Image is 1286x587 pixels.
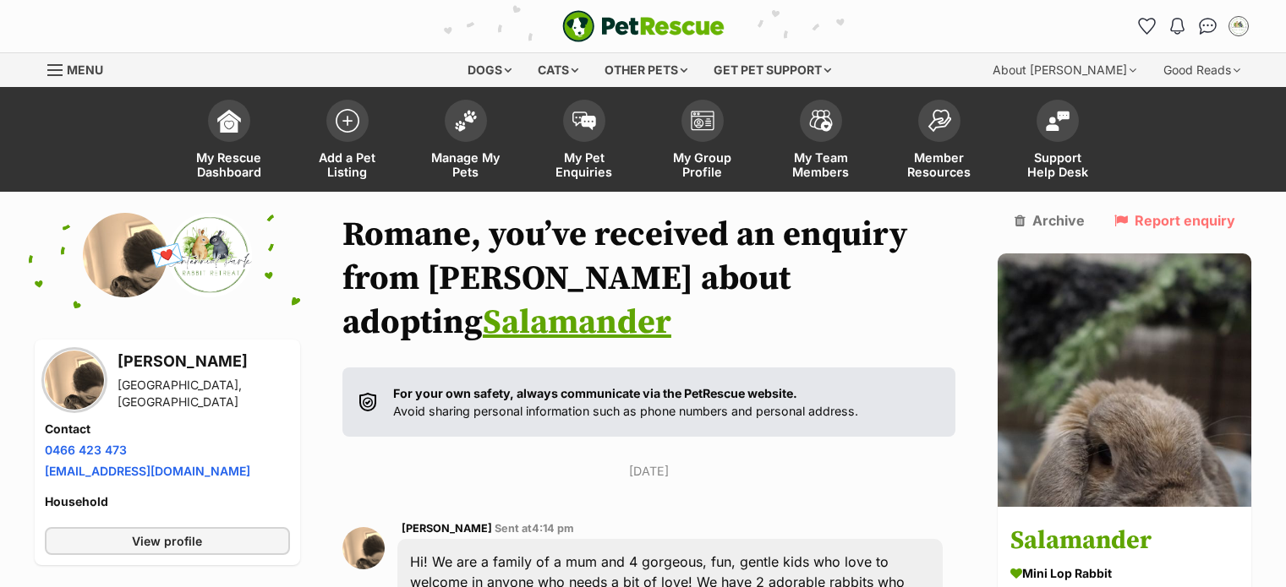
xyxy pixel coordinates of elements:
[309,150,386,179] span: Add a Pet Listing
[546,150,622,179] span: My Pet Enquiries
[1170,18,1184,35] img: notifications-46538b983faf8c2785f20acdc204bb7945ddae34d4c08c2a6579f10ce5e182be.svg
[1195,13,1222,40] a: Conversations
[45,464,250,478] a: [EMAIL_ADDRESS][DOMAIN_NAME]
[532,522,574,535] span: 4:14 pm
[83,213,167,297] img: Kathryn Croft profile pic
[783,150,859,179] span: My Team Members
[928,109,951,132] img: member-resources-icon-8e73f808a243e03378d46382f2149f9095a855e16c252ad45f914b54edf8863c.svg
[999,91,1117,192] a: Support Help Desk
[525,91,643,192] a: My Pet Enquiries
[167,213,252,297] img: Centennial Park Rabbit Retreat profile pic
[483,302,671,344] a: Salamander
[288,91,407,192] a: Add a Pet Listing
[407,91,525,192] a: Manage My Pets
[1010,565,1239,583] div: Mini Lop Rabbit
[1225,13,1252,40] button: My account
[562,10,725,42] img: logo-e224e6f780fb5917bec1dbf3a21bbac754714ae5b6737aabdf751b685950b380.svg
[1230,18,1247,35] img: Romane Molle profile pic
[118,377,290,410] div: [GEOGRAPHIC_DATA], [GEOGRAPHIC_DATA]
[880,91,999,192] a: Member Resources
[118,350,290,373] h3: [PERSON_NAME]
[191,150,267,179] span: My Rescue Dashboard
[665,150,741,179] span: My Group Profile
[1114,213,1235,228] a: Report enquiry
[342,462,956,480] p: [DATE]
[454,110,478,132] img: manage-my-pets-icon-02211641906a0b7f246fdf0571729dbe1e7629f14944591b6c1af311fb30b64b.svg
[1199,18,1217,35] img: chat-41dd97257d64d25036548639549fe6c8038ab92f7586957e7f3b1b290dea8141.svg
[456,53,523,87] div: Dogs
[526,53,590,87] div: Cats
[572,111,596,130] img: pet-enquiries-icon-7e3ad2cf08bfb03b45e93fb7055b45f3efa6380592205ae92323e6603595dc1f.svg
[691,111,714,131] img: group-profile-icon-3fa3cf56718a62981997c0bc7e787c4b2cf8bcc04b72c1350f741eb67cf2f40e.svg
[1010,523,1239,561] h3: Salamander
[170,91,288,192] a: My Rescue Dashboard
[998,253,1251,507] img: Salamander
[393,384,858,421] p: Avoid sharing personal information such as phone numbers and personal address.
[45,351,104,410] img: Kathryn Croft profile pic
[702,53,843,87] div: Get pet support
[342,213,956,345] h1: Romane, you’ve received an enquiry from [PERSON_NAME] about adopting
[495,522,574,535] span: Sent at
[562,10,725,42] a: PetRescue
[1152,53,1252,87] div: Good Reads
[148,237,186,274] span: 💌
[67,63,103,77] span: Menu
[1015,213,1085,228] a: Archive
[45,527,290,555] a: View profile
[217,109,241,133] img: dashboard-icon-eb2f2d2d3e046f16d808141f083e7271f6b2e854fb5c12c21221c1fb7104beca.svg
[47,53,115,84] a: Menu
[1134,13,1252,40] ul: Account quick links
[901,150,977,179] span: Member Resources
[336,109,359,133] img: add-pet-listing-icon-0afa8454b4691262ce3f59096e99ab1cd57d4a30225e0717b998d2c9b9846f56.svg
[1020,150,1096,179] span: Support Help Desk
[402,522,492,535] span: [PERSON_NAME]
[643,91,762,192] a: My Group Profile
[981,53,1148,87] div: About [PERSON_NAME]
[762,91,880,192] a: My Team Members
[393,386,797,400] strong: For your own safety, always communicate via the PetRescue website.
[593,53,699,87] div: Other pets
[1134,13,1161,40] a: Favourites
[809,110,833,132] img: team-members-icon-5396bd8760b3fe7c0b43da4ab00e1e3bb1a5d9ba89233759b79545d2d3fc5d0d.svg
[132,532,202,550] span: View profile
[45,421,290,438] h4: Contact
[45,443,127,457] a: 0466 423 473
[342,527,385,569] img: Kathryn Croft profile pic
[1164,13,1191,40] button: Notifications
[428,150,504,179] span: Manage My Pets
[1046,111,1070,131] img: help-desk-icon-fdf02630f3aa405de69fd3d07c3f3aa587a6932b1a1747fa1d2bba05be0121f9.svg
[45,493,290,510] h4: Household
